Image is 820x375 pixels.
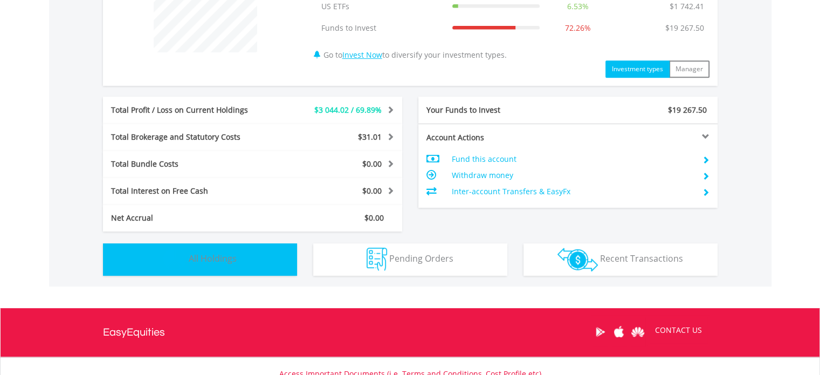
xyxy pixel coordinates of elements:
[669,60,709,78] button: Manager
[389,253,453,264] span: Pending Orders
[660,17,709,39] td: $19 267.50
[367,248,387,271] img: pending_instructions-wht.png
[591,315,610,349] a: Google Play
[364,213,384,223] span: $0.00
[523,243,718,276] button: Recent Transactions
[103,213,278,223] div: Net Accrual
[418,132,568,143] div: Account Actions
[362,159,382,169] span: $0.00
[668,105,707,115] span: $19 267.50
[605,60,670,78] button: Investment types
[103,132,278,142] div: Total Brokerage and Statutory Costs
[103,308,165,357] a: EasyEquities
[189,253,237,264] span: All Holdings
[316,17,447,39] td: Funds to Invest
[314,105,382,115] span: $3 044.02 / 69.89%
[451,183,693,200] td: Inter-account Transfers & EasyFx
[103,186,278,196] div: Total Interest on Free Cash
[358,132,382,142] span: $31.01
[557,248,598,271] img: transactions-zar-wht.png
[103,243,297,276] button: All Holdings
[451,151,693,167] td: Fund this account
[342,50,382,60] a: Invest Now
[313,243,507,276] button: Pending Orders
[103,159,278,169] div: Total Bundle Costs
[647,315,709,345] a: CONTACT US
[610,315,629,349] a: Apple
[418,105,568,115] div: Your Funds to Invest
[103,105,278,115] div: Total Profit / Loss on Current Holdings
[600,253,683,264] span: Recent Transactions
[545,17,611,39] td: 72.26%
[163,248,187,271] img: holdings-wht.png
[451,167,693,183] td: Withdraw money
[362,186,382,196] span: $0.00
[629,315,647,349] a: Huawei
